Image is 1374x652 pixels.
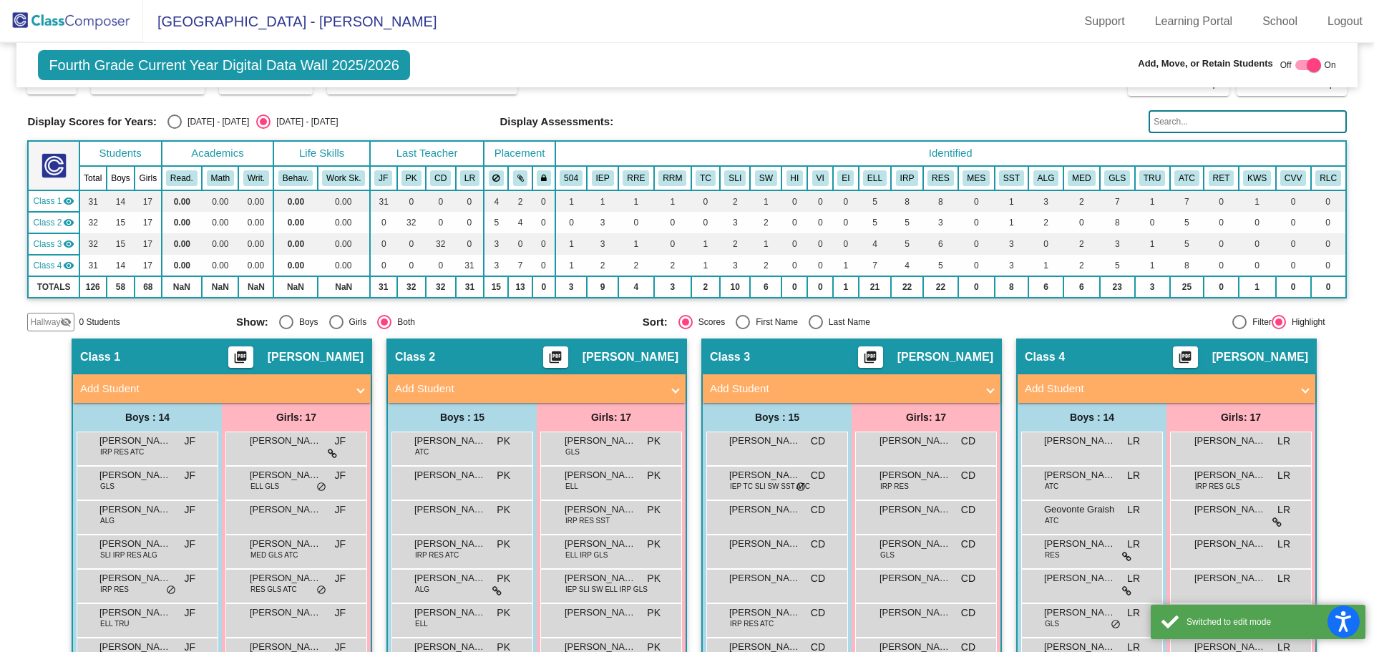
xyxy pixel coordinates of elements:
td: 0 [691,190,720,212]
span: Add, Move, or Retain Students [1138,57,1273,71]
td: 1 [1135,190,1170,212]
button: VI [812,170,829,186]
td: 0 [654,212,691,233]
mat-radio-group: Select an option [167,115,338,129]
td: 6 [750,276,781,298]
button: ELL [863,170,887,186]
td: 0 [532,190,555,212]
td: 0 [1276,212,1311,233]
td: 0 [1311,212,1346,233]
td: 17 [135,190,161,212]
td: 3 [923,212,958,233]
button: Print Students Details [1173,346,1198,368]
td: 6 [923,233,958,255]
td: 5 [859,212,892,233]
th: Remote Learning Concerns [1311,166,1346,190]
td: 3 [1100,233,1135,255]
td: 3 [995,233,1029,255]
td: 9 [587,276,618,298]
td: 0.00 [318,255,370,276]
td: 3 [995,255,1029,276]
button: RLC [1315,170,1341,186]
td: 5 [891,212,922,233]
td: 5 [923,255,958,276]
td: 32 [79,233,107,255]
td: 4 [508,212,532,233]
button: RRM [658,170,686,186]
td: 0 [807,212,833,233]
td: 0.00 [162,233,203,255]
mat-icon: visibility [63,238,74,250]
td: 3 [720,212,750,233]
button: Writ. [243,170,269,186]
span: On [1325,59,1336,72]
td: 0.00 [238,190,273,212]
td: 0.00 [202,233,238,255]
td: 0 [456,233,484,255]
td: 0 [1239,233,1276,255]
td: 0 [833,233,859,255]
td: 0 [781,255,807,276]
td: 5 [1170,233,1204,255]
td: 14 [107,255,135,276]
button: ALG [1033,170,1059,186]
td: 4 [859,233,892,255]
a: Support [1073,10,1136,33]
td: 0 [833,190,859,212]
mat-icon: picture_as_pdf [232,350,249,370]
button: Print Students Details [858,346,883,368]
td: 8 [1100,212,1135,233]
td: 0 [456,190,484,212]
td: 2 [720,190,750,212]
td: NaN [273,276,317,298]
td: 0 [1063,212,1100,233]
th: Hearing Impaired (2.0, if primary) [781,166,807,190]
td: 0 [833,212,859,233]
td: 0 [370,255,397,276]
td: 31 [79,190,107,212]
th: Attentional Concerns [1170,166,1204,190]
th: Chippewa Valley Virtual Academy [1276,166,1311,190]
td: 32 [426,276,456,298]
td: Julie Fullmer - No Class Name [28,190,79,212]
button: ATC [1174,170,1199,186]
td: 17 [135,233,161,255]
td: 1 [833,255,859,276]
th: Peyton Kopinski [397,166,426,190]
td: 2 [1063,190,1100,212]
td: 15 [484,276,508,298]
th: Carla DeBord [426,166,456,190]
td: 3 [720,255,750,276]
td: 1 [691,233,720,255]
button: SLI [724,170,746,186]
td: 0 [397,190,426,212]
th: Julie Fullmer [370,166,397,190]
td: 0 [807,255,833,276]
td: 32 [397,212,426,233]
td: 2 [654,255,691,276]
th: Glasses [1100,166,1135,190]
th: Keep with teacher [532,166,555,190]
th: Teacher Consultant [691,166,720,190]
td: 0 [807,233,833,255]
th: English Language Learner [859,166,892,190]
td: 2 [587,255,618,276]
td: 0.00 [273,255,317,276]
td: 0 [456,212,484,233]
td: 0 [1204,190,1238,212]
span: Class 4 [33,259,62,272]
span: Class 2 [33,216,62,229]
td: 1 [833,276,859,298]
th: Girls [135,166,161,190]
td: 0 [1239,212,1276,233]
td: 32 [397,276,426,298]
mat-expansion-panel-header: Add Student [73,374,371,403]
td: Lauren Rutkowski - No Class Name [28,255,79,276]
td: 4 [618,276,654,298]
td: 7 [1100,190,1135,212]
td: 58 [107,276,135,298]
td: 0 [781,276,807,298]
td: 3 [587,233,618,255]
td: 3 [654,276,691,298]
button: EI [837,170,854,186]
